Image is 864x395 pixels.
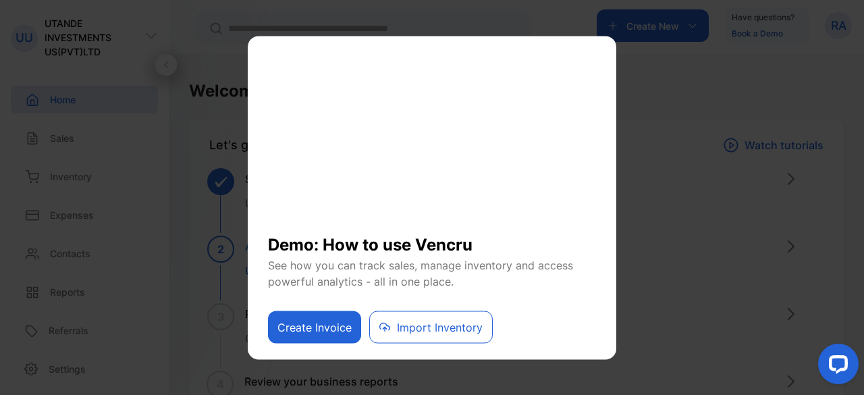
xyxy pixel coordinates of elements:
[268,311,361,343] button: Create Invoice
[369,311,493,343] button: Import Inventory
[268,53,596,221] iframe: YouTube video player
[807,338,864,395] iframe: LiveChat chat widget
[268,257,596,289] p: See how you can track sales, manage inventory and access powerful analytics - all in one place.
[268,221,596,257] h1: Demo: How to use Vencru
